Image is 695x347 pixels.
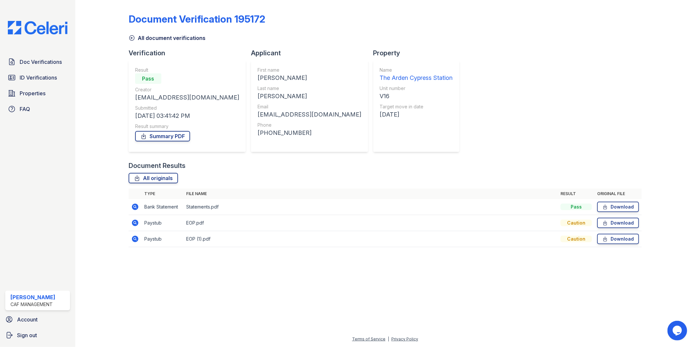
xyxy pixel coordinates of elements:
div: First name [258,67,362,73]
div: Creator [135,86,239,93]
td: Paystub [142,231,184,247]
div: [PHONE_NUMBER] [258,128,362,137]
td: EOP (1).pdf [184,231,558,247]
img: CE_Logo_Blue-a8612792a0a2168367f1c8372b55b34899dd931a85d93a1a3d3e32e68fde9ad4.png [3,21,73,34]
div: The Arden Cypress Station [380,73,453,82]
a: Privacy Policy [391,337,418,341]
div: Result summary [135,123,239,130]
div: Target move in date [380,103,453,110]
div: [PERSON_NAME] [10,293,55,301]
div: V16 [380,92,453,101]
span: ID Verifications [20,74,57,82]
td: Paystub [142,215,184,231]
a: Download [597,218,639,228]
a: Doc Verifications [5,55,70,68]
th: Original file [595,189,642,199]
div: Document Verification 195172 [129,13,265,25]
div: [EMAIL_ADDRESS][DOMAIN_NAME] [135,93,239,102]
a: Download [597,234,639,244]
div: Caution [561,220,592,226]
div: Submitted [135,105,239,111]
a: Download [597,202,639,212]
td: EOP.pdf [184,215,558,231]
div: CAF Management [10,301,55,308]
span: Properties [20,89,45,97]
a: Summary PDF [135,131,190,141]
span: Sign out [17,331,37,339]
a: FAQ [5,102,70,116]
div: Unit number [380,85,453,92]
div: Document Results [129,161,186,170]
div: [PERSON_NAME] [258,92,362,101]
span: Account [17,316,38,323]
div: [DATE] [380,110,453,119]
div: Name [380,67,453,73]
td: Statements.pdf [184,199,558,215]
a: Name The Arden Cypress Station [380,67,453,82]
div: Result [135,67,239,73]
div: Last name [258,85,362,92]
th: File name [184,189,558,199]
td: Bank Statement [142,199,184,215]
div: Verification [129,48,251,58]
a: All document verifications [129,34,205,42]
a: Properties [5,87,70,100]
th: Result [558,189,595,199]
a: ID Verifications [5,71,70,84]
div: Email [258,103,362,110]
div: [PERSON_NAME] [258,73,362,82]
div: Phone [258,122,362,128]
span: Doc Verifications [20,58,62,66]
div: Pass [561,204,592,210]
div: Pass [135,73,161,84]
a: Terms of Service [352,337,385,341]
div: Property [373,48,465,58]
div: | [388,337,389,341]
a: All originals [129,173,178,183]
div: Applicant [251,48,373,58]
div: Caution [561,236,592,242]
span: FAQ [20,105,30,113]
div: [EMAIL_ADDRESS][DOMAIN_NAME] [258,110,362,119]
th: Type [142,189,184,199]
a: Sign out [3,329,73,342]
iframe: chat widget [668,321,688,340]
div: [DATE] 03:41:42 PM [135,111,239,120]
a: Account [3,313,73,326]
